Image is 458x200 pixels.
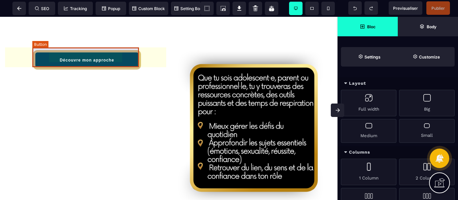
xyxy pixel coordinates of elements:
[398,17,458,36] span: Open Layer Manager
[76,39,82,44] img: tab_keywords_by_traffic_grey.svg
[169,33,333,197] img: 0a1c6c60cc6da83a5f7ed7c4f1f52a29_interior_designer_(3).png
[35,6,49,11] span: SEO
[338,146,458,159] div: Columns
[84,40,103,44] div: Mots-clés
[341,47,398,67] span: Settings
[427,24,436,29] strong: Body
[17,17,76,23] div: Domaine: [DOMAIN_NAME]
[35,40,52,44] div: Domaine
[102,6,120,11] span: Popup
[431,6,445,11] span: Publier
[364,54,381,59] strong: Settings
[64,6,87,11] span: Tracking
[341,90,396,116] div: Full width
[11,11,16,16] img: logo_orange.svg
[174,6,205,11] span: Setting Body
[399,119,455,143] div: Small
[132,6,165,11] span: Custom Block
[398,47,455,67] span: Open Style Manager
[419,54,440,59] strong: Customize
[200,2,214,15] span: View components
[389,1,422,15] span: Preview
[393,6,418,11] span: Previsualiser
[341,119,396,143] div: Medium
[367,24,376,29] strong: Bloc
[33,33,141,53] button: Découvre mon approche
[216,2,230,15] span: Screenshot
[338,77,458,90] div: Layout
[11,17,16,23] img: website_grey.svg
[341,159,396,185] div: 1 Column
[19,11,33,16] div: v 4.0.25
[338,17,398,36] span: Open Blocks
[27,39,33,44] img: tab_domain_overview_orange.svg
[399,90,455,116] div: Big
[399,159,455,185] div: 2 Columns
